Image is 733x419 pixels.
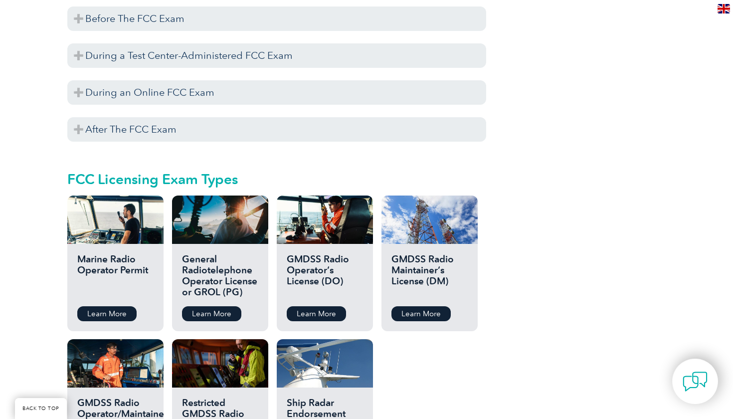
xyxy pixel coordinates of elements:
h3: During an Online FCC Exam [67,80,486,105]
h2: GMDSS Radio Operator’s License (DO) [287,254,363,299]
a: Learn More [182,306,241,321]
h2: Marine Radio Operator Permit [77,254,154,299]
h2: FCC Licensing Exam Types [67,171,486,187]
img: contact-chat.png [683,369,708,394]
h3: After The FCC Exam [67,117,486,142]
h3: Before The FCC Exam [67,6,486,31]
h2: GMDSS Radio Maintainer’s License (DM) [391,254,468,299]
a: BACK TO TOP [15,398,67,419]
a: Learn More [287,306,346,321]
a: Learn More [391,306,451,321]
img: en [718,4,730,13]
h2: General Radiotelephone Operator License or GROL (PG) [182,254,258,299]
a: Learn More [77,306,137,321]
h3: During a Test Center-Administered FCC Exam [67,43,486,68]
